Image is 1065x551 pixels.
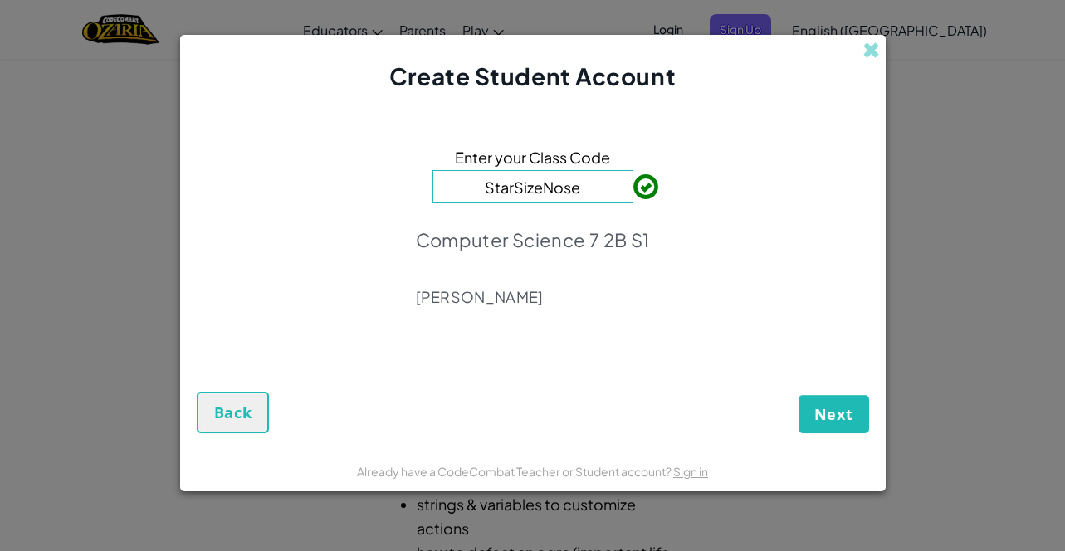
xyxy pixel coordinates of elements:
span: Next [814,404,853,424]
span: Create Student Account [389,61,676,90]
span: Already have a CodeCombat Teacher or Student account? [357,464,673,479]
p: Computer Science 7 2B S1 [416,228,650,251]
p: [PERSON_NAME] [416,287,650,307]
button: Next [799,395,869,433]
button: Back [197,392,270,433]
a: Sign in [673,464,708,479]
span: Enter your Class Code [455,145,610,169]
span: Back [214,402,252,422]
